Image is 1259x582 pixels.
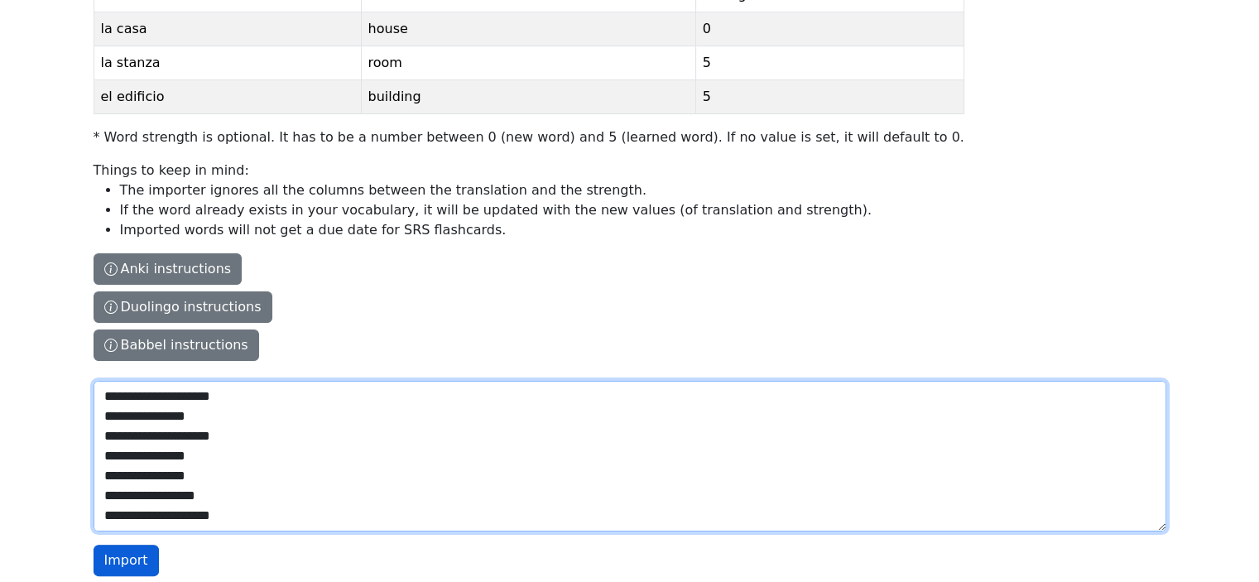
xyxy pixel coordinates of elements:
td: 5 [695,46,963,80]
li: If the word already exists in your vocabulary, it will be updated with the new values (of transla... [120,200,964,220]
button: Sample spreadsheetWordTranslationStrength*la casahouse0la stanzaroom5el edificiobuilding5* Word s... [94,329,259,361]
li: The importer ignores all the columns between the translation and the strength. [120,180,964,200]
p: * Word strength is optional. It has to be a number between 0 (new word) and 5 (learned word). If ... [94,127,964,147]
td: la stanza [94,46,361,80]
td: el edificio [94,80,361,114]
button: Sample spreadsheetWordTranslationStrength*la casahouse0la stanzaroom5el edificiobuilding5* Word s... [94,291,272,323]
li: Imported words will not get a due date for SRS flashcards. [120,220,964,240]
td: house [361,12,695,46]
p: Things to keep in mind: [94,161,964,240]
button: Import [94,545,159,576]
button: Sample spreadsheetWordTranslationStrength*la casahouse0la stanzaroom5el edificiobuilding5* Word s... [94,253,243,285]
td: 0 [695,12,963,46]
td: la casa [94,12,361,46]
td: 5 [695,80,963,114]
td: building [361,80,695,114]
td: room [361,46,695,80]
